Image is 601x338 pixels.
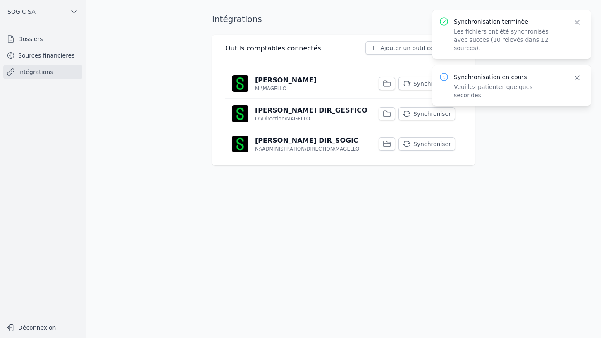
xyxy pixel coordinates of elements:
p: O:\Direction\MAGELLO [255,115,310,122]
p: [PERSON_NAME] DIR_GESFICO [255,105,367,115]
button: Synchroniser [398,137,455,151]
a: Intégrations [3,65,82,79]
p: N:\ADMINISTRATION\DIRECTION\MAGELLO [255,146,359,152]
p: Synchronisation terminée [454,17,563,26]
button: Synchroniser [398,107,455,120]
p: M:\MAGELLO [255,85,286,92]
a: [PERSON_NAME] M:\MAGELLO Synchroniser [225,69,462,98]
a: Dossiers [3,31,82,46]
button: SOGIC SA [3,5,82,18]
h3: Outils comptables connectés [225,43,321,53]
button: Déconnexion [3,321,82,334]
p: Synchronisation en cours [454,73,563,81]
button: Synchroniser [398,77,455,90]
p: [PERSON_NAME] [255,75,317,85]
span: SOGIC SA [7,7,36,16]
a: [PERSON_NAME] DIR_SOGIC N:\ADMINISTRATION\DIRECTION\MAGELLO Synchroniser [225,129,462,159]
p: Veuillez patienter quelques secondes. [454,83,563,99]
a: Sources financières [3,48,82,63]
h1: Intégrations [212,13,262,25]
p: Les fichiers ont été synchronisés avec succès (10 relevés dans 12 sources). [454,27,563,52]
p: [PERSON_NAME] DIR_SOGIC [255,136,358,146]
a: [PERSON_NAME] DIR_GESFICO O:\Direction\MAGELLO Synchroniser [225,99,462,129]
button: Ajouter un outil comptable [365,41,462,55]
